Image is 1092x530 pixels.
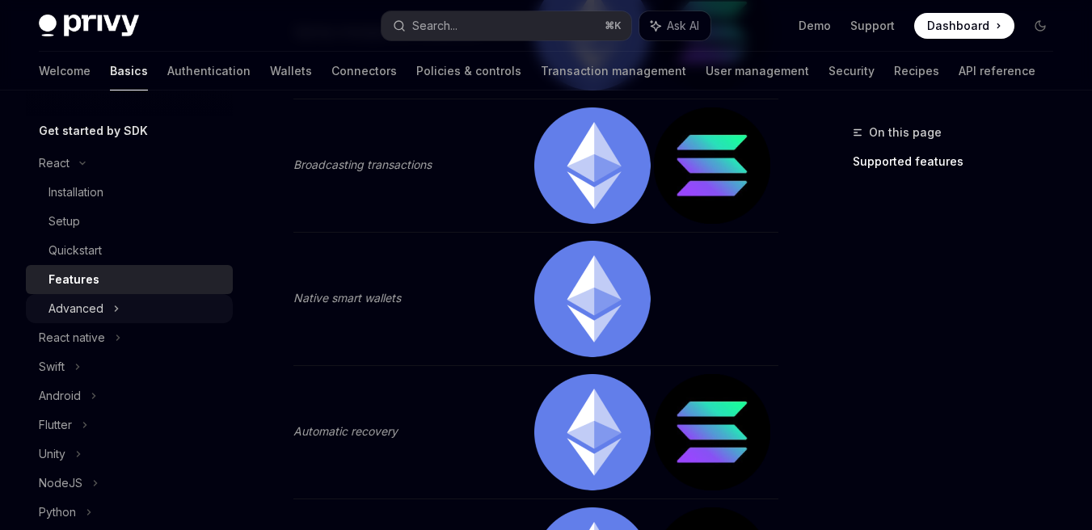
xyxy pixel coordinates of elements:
div: Search... [412,16,457,36]
em: Automatic recovery [293,424,398,438]
a: Security [828,52,875,90]
div: Quickstart [48,241,102,260]
a: Transaction management [541,52,686,90]
div: Setup [48,212,80,231]
a: Recipes [894,52,939,90]
div: Android [39,386,81,406]
a: User management [706,52,809,90]
h5: Get started by SDK [39,121,148,141]
span: Dashboard [927,18,989,34]
span: Ask AI [667,18,699,34]
div: NodeJS [39,473,82,493]
em: Native smart wallets [293,291,401,305]
img: ethereum.png [534,107,651,224]
a: API reference [959,52,1035,90]
div: Unity [39,444,65,464]
a: Installation [26,178,233,207]
button: Toggle dark mode [1027,13,1053,39]
a: Connectors [331,52,397,90]
div: Flutter [39,415,72,435]
a: Features [26,265,233,294]
span: ⌘ K [605,19,622,32]
button: Ask AI [639,11,710,40]
div: Features [48,270,99,289]
a: Support [850,18,895,34]
span: On this page [869,123,942,142]
a: Demo [799,18,831,34]
img: ethereum.png [534,241,651,357]
em: Broadcasting transactions [293,158,432,171]
img: solana.png [654,374,770,490]
img: ethereum.png [534,374,651,490]
div: React native [39,328,105,347]
a: Wallets [270,52,312,90]
a: Policies & controls [416,52,521,90]
a: Basics [110,52,148,90]
div: Advanced [48,299,103,318]
a: Welcome [39,52,91,90]
a: Authentication [167,52,251,90]
img: solana.png [654,107,770,224]
button: Search...⌘K [382,11,632,40]
div: React [39,154,70,173]
div: Python [39,503,76,522]
div: Installation [48,183,103,202]
div: Swift [39,357,65,376]
a: Dashboard [914,13,1014,39]
a: Quickstart [26,236,233,265]
img: dark logo [39,15,139,37]
a: Setup [26,207,233,236]
a: Supported features [853,149,1066,175]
